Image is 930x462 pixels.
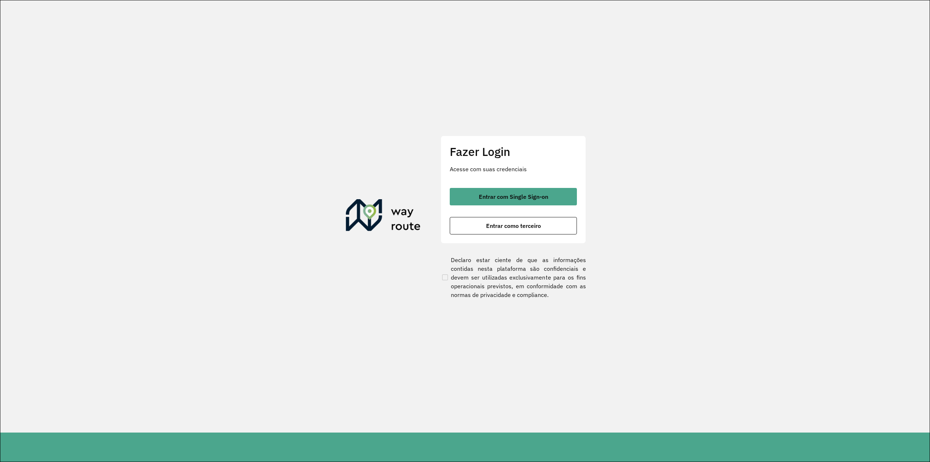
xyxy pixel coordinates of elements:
[486,223,541,229] span: Entrar como terceiro
[450,188,577,205] button: button
[450,145,577,158] h2: Fazer Login
[441,256,586,299] label: Declaro estar ciente de que as informações contidas nesta plataforma são confidenciais e devem se...
[450,217,577,234] button: button
[479,194,548,200] span: Entrar com Single Sign-on
[346,199,421,234] img: Roteirizador AmbevTech
[450,165,577,173] p: Acesse com suas credenciais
